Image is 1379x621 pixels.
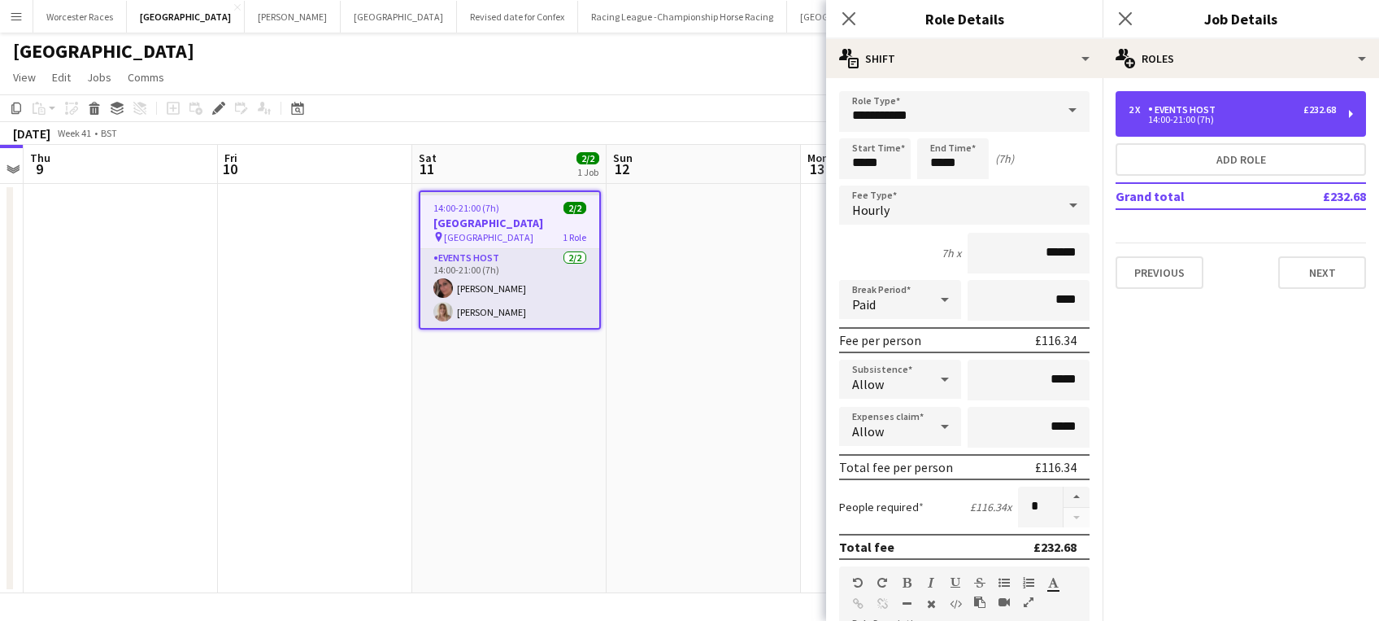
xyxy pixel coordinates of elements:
[974,576,985,589] button: Strikethrough
[877,576,888,589] button: Redo
[1035,459,1077,475] div: £116.34
[87,70,111,85] span: Jobs
[1269,183,1366,209] td: £232.68
[995,151,1014,166] div: (7h)
[839,332,921,348] div: Fee per person
[611,160,633,178] span: 12
[101,127,117,139] div: BST
[30,151,50,165] span: Thu
[970,500,1011,514] div: £116.34 x
[54,127,94,139] span: Week 41
[839,539,894,555] div: Total fee
[1278,256,1366,289] button: Next
[998,576,1010,589] button: Unordered List
[901,597,912,610] button: Horizontal Line
[13,39,194,63] h1: [GEOGRAPHIC_DATA]
[1023,596,1034,609] button: Fullscreen
[839,459,953,475] div: Total fee per person
[805,160,829,178] span: 13
[28,160,50,178] span: 9
[1148,104,1222,116] div: Events Host
[1035,332,1077,348] div: £116.34
[222,160,237,178] span: 10
[1116,256,1203,289] button: Previous
[1129,104,1148,116] div: 2 x
[1303,104,1336,116] div: £232.68
[1103,39,1379,78] div: Roles
[852,202,890,218] span: Hourly
[444,231,533,243] span: [GEOGRAPHIC_DATA]
[852,576,864,589] button: Undo
[1047,576,1059,589] button: Text Color
[950,597,961,610] button: HTML Code
[942,246,961,260] div: 7h x
[457,1,578,33] button: Revised date for Confex
[1116,143,1366,176] button: Add role
[613,151,633,165] span: Sun
[433,202,499,214] span: 14:00-21:00 (7h)
[420,216,599,230] h3: [GEOGRAPHIC_DATA]
[807,151,829,165] span: Mon
[578,1,787,33] button: Racing League -Championship Horse Racing
[121,67,171,88] a: Comms
[13,70,36,85] span: View
[577,166,598,178] div: 1 Job
[419,151,437,165] span: Sat
[13,125,50,142] div: [DATE]
[416,160,437,178] span: 11
[1064,487,1090,508] button: Increase
[925,576,937,589] button: Italic
[33,1,127,33] button: Worcester Races
[224,151,237,165] span: Fri
[1033,539,1077,555] div: £232.68
[1103,8,1379,29] h3: Job Details
[419,190,601,330] app-job-card: 14:00-21:00 (7h)2/2[GEOGRAPHIC_DATA] [GEOGRAPHIC_DATA]1 RoleEvents Host2/214:00-21:00 (7h)[PERSON...
[341,1,457,33] button: [GEOGRAPHIC_DATA]
[974,596,985,609] button: Paste as plain text
[852,296,876,313] span: Paid
[839,500,924,514] label: People required
[1023,576,1034,589] button: Ordered List
[852,376,884,392] span: Allow
[245,1,341,33] button: [PERSON_NAME]
[852,423,884,440] span: Allow
[46,67,77,88] a: Edit
[52,70,71,85] span: Edit
[420,249,599,328] app-card-role: Events Host2/214:00-21:00 (7h)[PERSON_NAME][PERSON_NAME]
[901,576,912,589] button: Bold
[950,576,961,589] button: Underline
[826,39,1103,78] div: Shift
[80,67,118,88] a: Jobs
[826,8,1103,29] h3: Role Details
[128,70,164,85] span: Comms
[1129,116,1336,124] div: 14:00-21:00 (7h)
[563,202,586,214] span: 2/2
[1116,183,1269,209] td: Grand total
[7,67,42,88] a: View
[925,597,937,610] button: Clear Formatting
[563,231,586,243] span: 1 Role
[576,152,599,164] span: 2/2
[127,1,245,33] button: [GEOGRAPHIC_DATA]
[998,596,1010,609] button: Insert video
[787,1,903,33] button: [GEOGRAPHIC_DATA]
